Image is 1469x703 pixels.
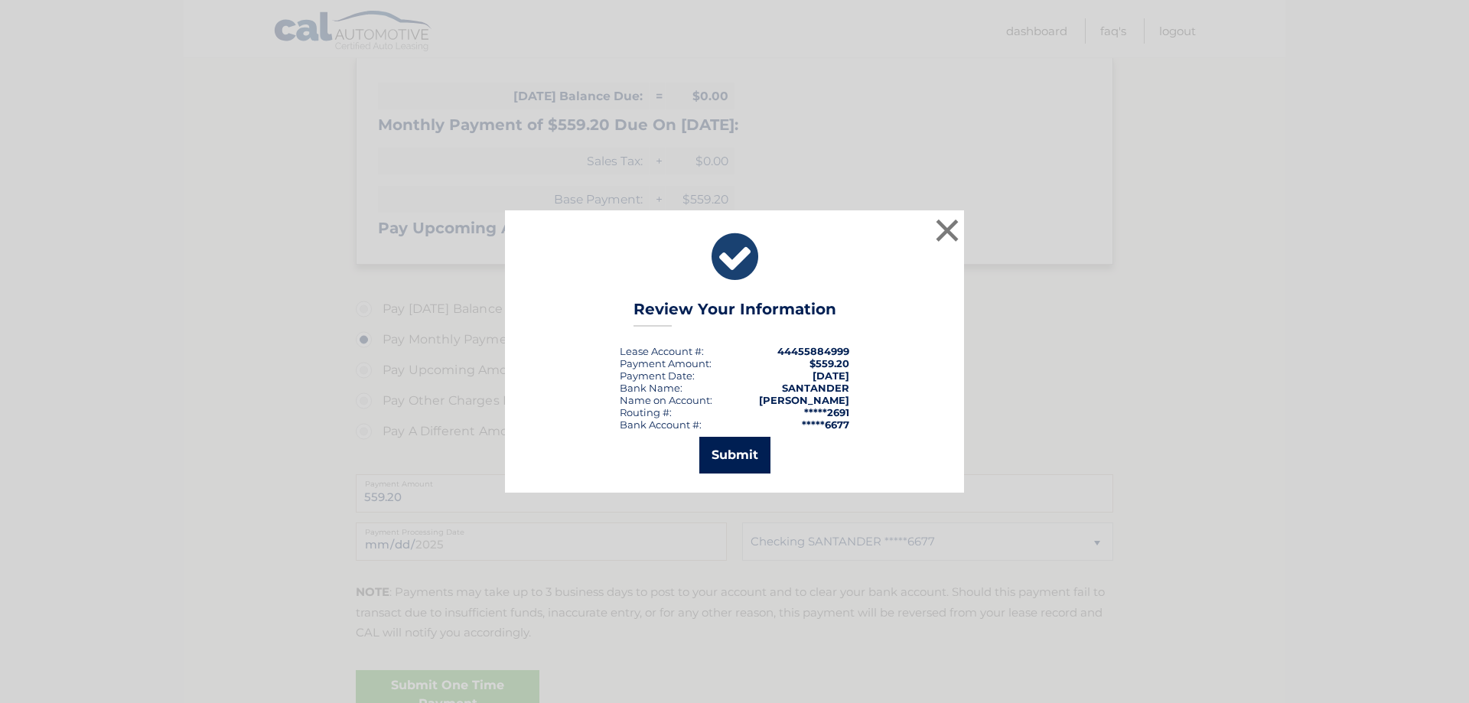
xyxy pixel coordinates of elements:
[620,406,672,418] div: Routing #:
[620,382,682,394] div: Bank Name:
[813,369,849,382] span: [DATE]
[699,437,770,474] button: Submit
[620,394,712,406] div: Name on Account:
[782,382,849,394] strong: SANTANDER
[777,345,849,357] strong: 44455884999
[620,369,692,382] span: Payment Date
[809,357,849,369] span: $559.20
[634,300,836,327] h3: Review Your Information
[759,394,849,406] strong: [PERSON_NAME]
[620,345,704,357] div: Lease Account #:
[620,357,712,369] div: Payment Amount:
[620,418,702,431] div: Bank Account #:
[620,369,695,382] div: :
[932,215,963,246] button: ×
